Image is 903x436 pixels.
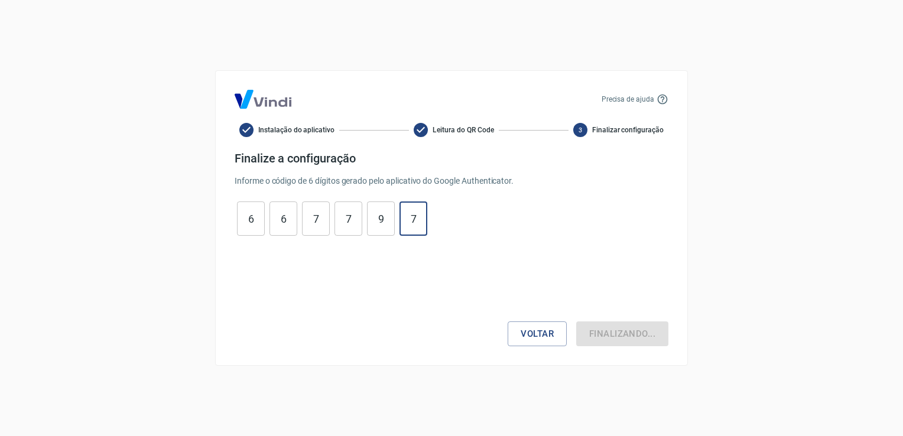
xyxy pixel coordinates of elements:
[235,151,668,165] h4: Finalize a configuração
[258,125,334,135] span: Instalação do aplicativo
[602,94,654,105] p: Precisa de ajuda
[508,321,567,346] button: Voltar
[579,126,582,134] text: 3
[592,125,664,135] span: Finalizar configuração
[235,175,668,187] p: Informe o código de 6 dígitos gerado pelo aplicativo do Google Authenticator.
[235,90,291,109] img: Logo Vind
[433,125,493,135] span: Leitura do QR Code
